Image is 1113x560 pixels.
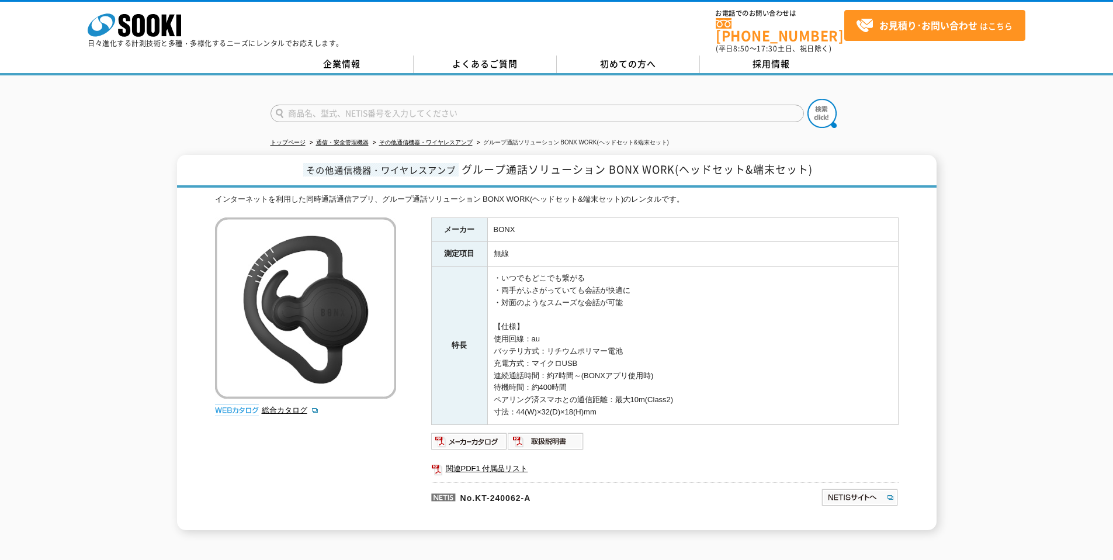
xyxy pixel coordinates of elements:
[431,440,508,448] a: メーカーカタログ
[733,43,750,54] span: 8:50
[414,56,557,73] a: よくあるご質問
[215,405,259,416] img: webカタログ
[844,10,1025,41] a: お見積り･お問い合わせはこちら
[557,56,700,73] a: 初めての方へ
[700,56,843,73] a: 採用情報
[303,163,459,177] span: その他通信機器・ワイヤレスアンプ
[879,18,977,32] strong: お見積り･お問い合わせ
[431,432,508,451] img: メーカーカタログ
[807,99,837,128] img: btn_search.png
[716,18,844,42] a: [PHONE_NUMBER]
[431,461,899,476] a: 関連PDF1 付属品リスト
[600,57,656,70] span: 初めての方へ
[88,40,344,47] p: 日々進化する計測技術と多種・多様化するニーズにレンタルでお応えします。
[508,440,584,448] a: 取扱説明書
[474,137,669,149] li: グループ通話ソリューション BONX WORK(ヘッドセット&端末セット)
[271,139,306,146] a: トップページ
[271,56,414,73] a: 企業情報
[215,193,899,206] div: インターネットを利用した同時通話通信アプリ、グループ通話ソリューション BONX WORK(ヘッドセット&端末セット)のレンタルです。
[757,43,778,54] span: 17:30
[716,10,844,17] span: お電話でのお問い合わせは
[462,161,813,177] span: グループ通話ソリューション BONX WORK(ヘッドセット&端末セット)
[262,406,319,414] a: 総合カタログ
[379,139,473,146] a: その他通信機器・ワイヤレスアンプ
[487,217,898,242] td: BONX
[431,267,487,425] th: 特長
[508,432,584,451] img: 取扱説明書
[487,242,898,267] td: 無線
[487,267,898,425] td: ・いつでもどこでも繋がる ・両手がふさがっていても会話が快適に ・対面のようなスムーズな会話が可能 【仕様】 使用回線：au バッテリ方式：リチウムポリマー電池 充電方式：マイクロUSB 連続通...
[856,17,1013,34] span: はこちら
[431,482,708,510] p: No.KT-240062-A
[821,488,899,507] img: NETISサイトへ
[215,217,396,399] img: グループ通話ソリューション BONX WORK(ヘッドセット&端末セット)
[316,139,369,146] a: 通信・安全管理機器
[271,105,804,122] input: 商品名、型式、NETIS番号を入力してください
[716,43,831,54] span: (平日 ～ 土日、祝日除く)
[431,217,487,242] th: メーカー
[431,242,487,267] th: 測定項目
